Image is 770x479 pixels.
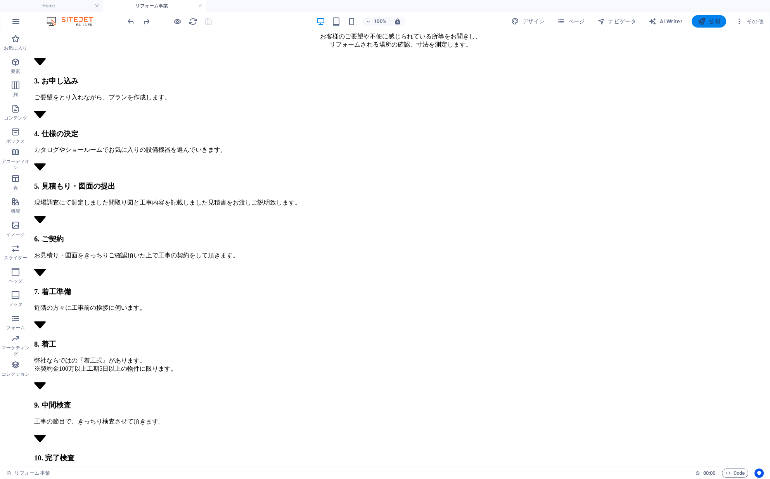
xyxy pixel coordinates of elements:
i: やり直し: マージンを変更 (Ctrl+Y、⌘+Y) [142,17,151,26]
button: その他 [732,15,767,28]
p: 要素 [11,68,20,75]
button: ページ [554,15,588,28]
p: 機能 [11,208,20,214]
span: ナビゲータ [597,17,636,25]
p: フォーム [6,325,25,331]
p: コンテンツ [4,115,28,121]
p: ヘッダ [9,278,22,284]
button: 100% [362,17,390,26]
span: ページ [557,17,585,25]
span: その他 [735,17,763,25]
span: 公開 [698,17,720,25]
p: 表 [13,185,18,191]
span: 00 00 [703,469,715,478]
button: undo [126,17,135,26]
h6: セッション時間 [695,469,716,478]
span: Code [725,469,745,478]
p: ボックス [6,138,25,144]
button: AI Writer [645,15,685,28]
p: スライダー [4,255,28,261]
button: redo [142,17,151,26]
p: イメージ [6,231,25,238]
button: Code [722,469,748,478]
h6: 100% [374,17,386,26]
button: デザイン [508,15,548,28]
i: ページのリロード [189,17,197,26]
button: Usercentrics [754,469,764,478]
i: サイズ変更時に、選択した端末にあわせてズームレベルを自動調整します。 [394,18,401,25]
h4: リフォーム事業 [103,2,206,10]
span: AI Writer [649,17,682,25]
img: Editor Logo [45,17,103,26]
button: reload [188,17,197,26]
p: お気に入り [4,45,28,51]
span: : [709,470,710,476]
button: 公開 [692,15,726,28]
i: 元に戻す: コーナーの丸み付けを変更 (Ctrl+Z) [126,17,135,26]
p: コレクション [2,371,30,377]
p: フッタ [9,301,22,307]
span: デザイン [511,17,545,25]
button: ナビゲータ [594,15,639,28]
a: クリックして選択をキャンセルし、ダブルクリックしてページを開きます [6,469,50,478]
button: プレビューモードを終了して編集を続けるには、ここをクリックしてください [173,17,182,26]
p: 列 [13,92,18,98]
